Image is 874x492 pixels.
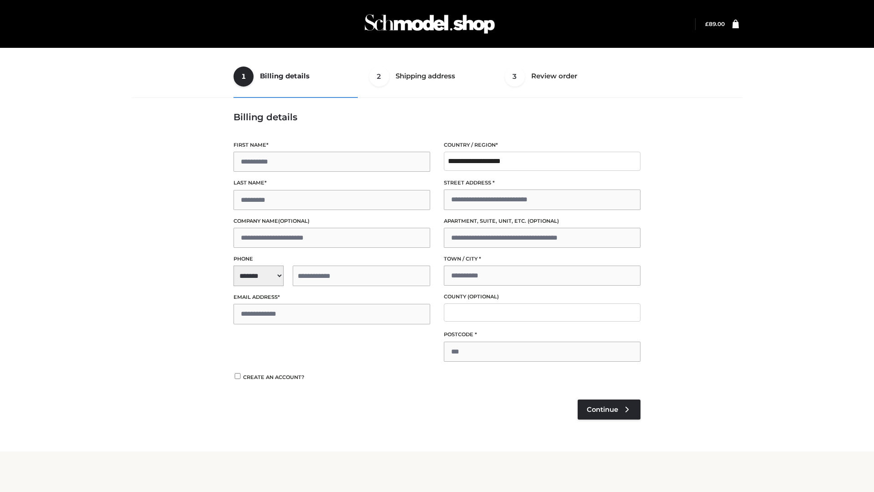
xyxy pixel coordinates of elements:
[467,293,499,300] span: (optional)
[361,6,498,42] img: Schmodel Admin 964
[234,293,430,302] label: Email address
[234,141,430,149] label: First name
[444,292,640,301] label: County
[528,218,559,224] span: (optional)
[243,374,305,380] span: Create an account?
[444,217,640,225] label: Apartment, suite, unit, etc.
[278,218,310,224] span: (optional)
[578,400,640,420] a: Continue
[234,217,430,225] label: Company name
[444,141,640,149] label: Country / Region
[587,405,618,414] span: Continue
[234,373,242,379] input: Create an account?
[234,112,640,123] h3: Billing details
[444,179,640,187] label: Street address
[444,330,640,339] label: Postcode
[444,255,640,263] label: Town / City
[234,255,430,263] label: Phone
[705,20,709,27] span: £
[234,179,430,187] label: Last name
[705,20,725,27] bdi: 89.00
[705,20,725,27] a: £89.00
